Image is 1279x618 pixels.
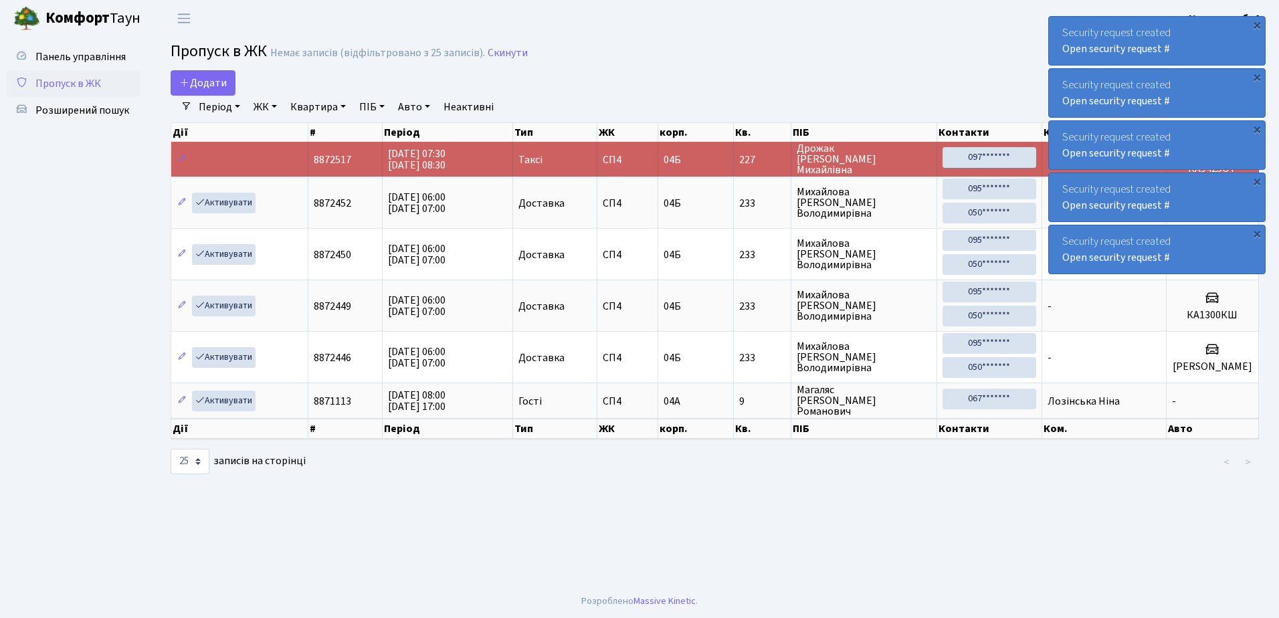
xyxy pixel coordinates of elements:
[937,419,1042,439] th: Контакти
[658,123,734,142] th: корп.
[797,341,930,373] span: Михайлова [PERSON_NAME] Володимирівна
[664,196,681,211] span: 04Б
[314,152,351,167] span: 8872517
[314,299,351,314] span: 8872449
[438,96,499,118] a: Неактивні
[518,301,565,312] span: Доставка
[171,449,306,474] label: записів на сторінці
[35,49,126,64] span: Панель управління
[797,385,930,417] span: Магаляс [PERSON_NAME] Романович
[739,249,785,260] span: 233
[388,388,446,414] span: [DATE] 08:00 [DATE] 17:00
[35,103,129,118] span: Розширений пошук
[314,350,351,365] span: 8872446
[388,241,446,268] span: [DATE] 06:00 [DATE] 07:00
[388,293,446,319] span: [DATE] 06:00 [DATE] 07:00
[739,198,785,209] span: 233
[664,299,681,314] span: 04Б
[192,391,256,411] a: Активувати
[797,238,930,270] span: Михайлова [PERSON_NAME] Володимирівна
[1062,41,1170,56] a: Open security request #
[308,419,383,439] th: #
[581,594,698,609] div: Розроблено .
[1172,394,1176,409] span: -
[633,594,696,608] a: Massive Kinetic
[518,396,542,407] span: Гості
[603,198,652,209] span: СП4
[270,47,485,60] div: Немає записів (відфільтровано з 25 записів).
[1189,11,1263,26] b: Консьєрж б. 4.
[1062,146,1170,161] a: Open security request #
[1049,121,1265,169] div: Security request created
[1049,69,1265,117] div: Security request created
[7,97,140,124] a: Розширений пошук
[7,70,140,97] a: Пропуск в ЖК
[388,146,446,173] span: [DATE] 07:30 [DATE] 08:30
[171,39,267,63] span: Пропуск в ЖК
[734,419,791,439] th: Кв.
[1049,173,1265,221] div: Security request created
[797,187,930,219] span: Михайлова [PERSON_NAME] Володимирівна
[1250,122,1264,136] div: ×
[192,296,256,316] a: Активувати
[1049,225,1265,274] div: Security request created
[488,47,528,60] a: Скинути
[193,96,245,118] a: Період
[1172,309,1253,322] h5: КА1300КШ
[797,290,930,322] span: Михайлова [PERSON_NAME] Володимирівна
[1250,70,1264,84] div: ×
[664,247,681,262] span: 04Б
[937,123,1042,142] th: Контакти
[658,419,734,439] th: корп.
[597,419,658,439] th: ЖК
[1250,175,1264,188] div: ×
[314,394,351,409] span: 8871113
[734,123,791,142] th: Кв.
[45,7,140,30] span: Таун
[513,419,597,439] th: Тип
[1042,419,1167,439] th: Ком.
[513,123,597,142] th: Тип
[518,352,565,363] span: Доставка
[1048,394,1120,409] span: Лозінська Ніна
[518,154,543,165] span: Таксі
[1250,227,1264,240] div: ×
[518,249,565,260] span: Доставка
[1062,94,1170,108] a: Open security request #
[739,396,785,407] span: 9
[1250,18,1264,31] div: ×
[739,352,785,363] span: 233
[285,96,351,118] a: Квартира
[314,196,351,211] span: 8872452
[797,143,930,175] span: Дрожак [PERSON_NAME] Михайлівна
[739,301,785,312] span: 233
[354,96,390,118] a: ПІБ
[383,123,513,142] th: Період
[388,190,446,216] span: [DATE] 06:00 [DATE] 07:00
[35,76,101,91] span: Пропуск в ЖК
[791,419,937,439] th: ПІБ
[603,154,652,165] span: СП4
[171,123,308,142] th: Дії
[314,247,351,262] span: 8872450
[1048,350,1052,365] span: -
[603,396,652,407] span: СП4
[393,96,435,118] a: Авто
[664,394,680,409] span: 04А
[603,249,652,260] span: СП4
[171,449,209,474] select: записів на сторінці
[1062,198,1170,213] a: Open security request #
[171,419,308,439] th: Дії
[664,152,681,167] span: 04Б
[1189,11,1263,27] a: Консьєрж б. 4.
[1049,17,1265,65] div: Security request created
[248,96,282,118] a: ЖК
[1042,123,1167,142] th: Ком.
[167,7,201,29] button: Переключити навігацію
[1172,360,1253,373] h5: [PERSON_NAME]
[1048,299,1052,314] span: -
[192,347,256,368] a: Активувати
[791,123,937,142] th: ПІБ
[383,419,513,439] th: Період
[7,43,140,70] a: Панель управління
